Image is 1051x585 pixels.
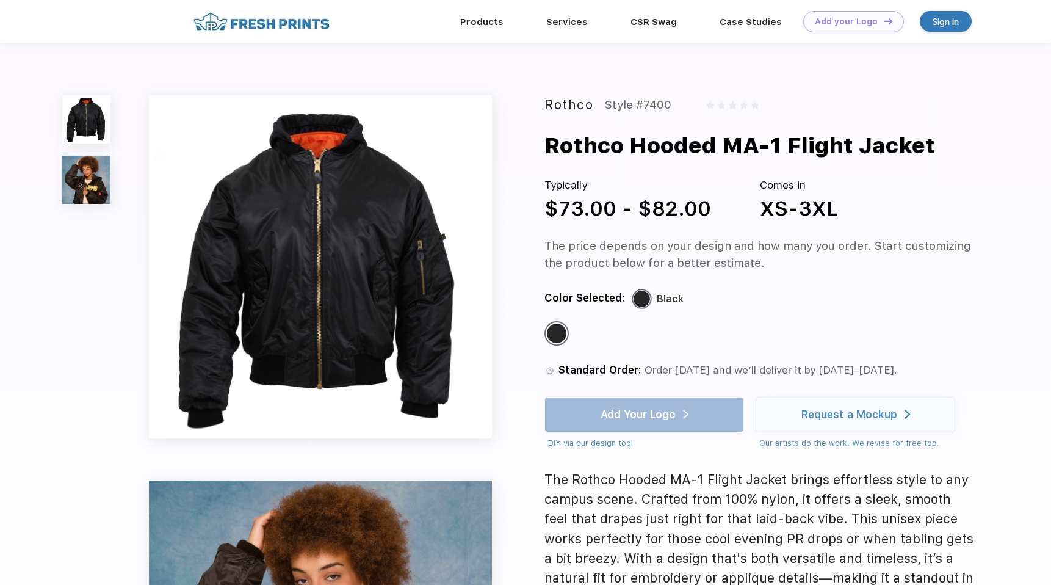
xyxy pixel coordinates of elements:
[884,18,892,24] img: DT
[751,101,759,109] img: gray_star.svg
[760,177,839,193] div: Comes in
[546,16,588,27] a: Services
[544,95,593,115] div: Rothco
[729,101,736,109] img: gray_star.svg
[460,16,504,27] a: Products
[558,364,641,376] span: Standard Order:
[815,16,878,27] div: Add your Logo
[630,16,677,27] a: CSR Swag
[706,101,713,109] img: gray_star.svg
[149,95,492,438] img: func=resize&h=640
[760,193,839,223] div: XS-3XL
[544,290,625,307] div: Color Selected:
[718,101,725,109] img: gray_star.svg
[933,15,959,29] div: Sign in
[544,177,711,193] div: Typically
[62,156,110,204] img: func=resize&h=100
[544,238,975,272] div: The price depends on your design and how many you order. Start customizing the product below for ...
[740,101,748,109] img: gray_star.svg
[657,290,684,307] div: Black
[605,95,671,115] div: Style #7400
[544,193,711,223] div: $73.00 - $82.00
[759,437,955,449] div: Our artists do the work! We revise for free too.
[905,410,910,419] img: white arrow
[548,437,744,449] div: DIY via our design tool.
[645,364,897,376] span: Order [DATE] and we’ll deliver it by [DATE]–[DATE].
[62,95,110,144] img: func=resize&h=100
[544,129,935,162] div: Rothco Hooded MA-1 Flight Jacket
[920,11,972,32] a: Sign in
[547,324,566,343] div: Black
[544,365,555,376] img: standard order
[801,409,897,421] div: Request a Mockup
[190,11,333,32] img: fo%20logo%202.webp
